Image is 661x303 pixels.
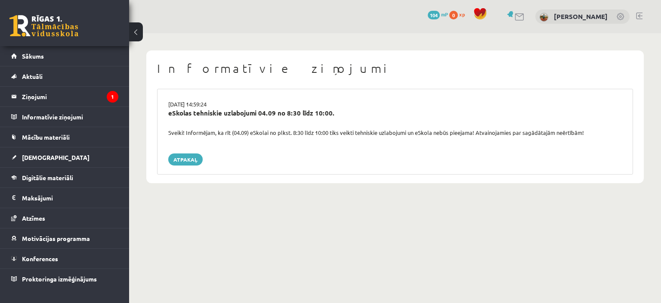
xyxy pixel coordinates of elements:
[11,46,118,66] a: Sākums
[11,87,118,106] a: Ziņojumi1
[22,255,58,262] span: Konferences
[11,107,118,127] a: Informatīvie ziņojumi
[168,108,622,118] div: eSkolas tehniskie uzlabojumi 04.09 no 8:30 līdz 10:00.
[22,87,118,106] legend: Ziņojumi
[459,11,465,18] span: xp
[9,15,78,37] a: Rīgas 1. Tālmācības vidusskola
[428,11,448,18] a: 104 mP
[11,269,118,289] a: Proktoringa izmēģinājums
[11,188,118,208] a: Maksājumi
[449,11,458,19] span: 0
[22,107,118,127] legend: Informatīvie ziņojumi
[11,66,118,86] a: Aktuāli
[162,128,628,137] div: Sveiki! Informējam, ka rīt (04.09) eSkolai no plkst. 8:30 līdz 10:00 tiks veikti tehniskie uzlabo...
[107,91,118,103] i: 1
[22,188,118,208] legend: Maksājumi
[22,52,44,60] span: Sākums
[22,72,43,80] span: Aktuāli
[22,133,70,141] span: Mācību materiāli
[11,127,118,147] a: Mācību materiāli
[441,11,448,18] span: mP
[22,234,90,242] span: Motivācijas programma
[11,147,118,167] a: [DEMOGRAPHIC_DATA]
[22,214,45,222] span: Atzīmes
[22,174,73,181] span: Digitālie materiāli
[428,11,440,19] span: 104
[162,100,628,109] div: [DATE] 14:59:24
[11,168,118,187] a: Digitālie materiāli
[11,228,118,248] a: Motivācijas programma
[11,249,118,269] a: Konferences
[22,275,97,283] span: Proktoringa izmēģinājums
[22,153,90,161] span: [DEMOGRAPHIC_DATA]
[168,153,203,166] a: Atpakaļ
[540,13,548,22] img: Toms Tarasovs
[554,12,608,21] a: [PERSON_NAME]
[11,208,118,228] a: Atzīmes
[157,61,633,76] h1: Informatīvie ziņojumi
[449,11,469,18] a: 0 xp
